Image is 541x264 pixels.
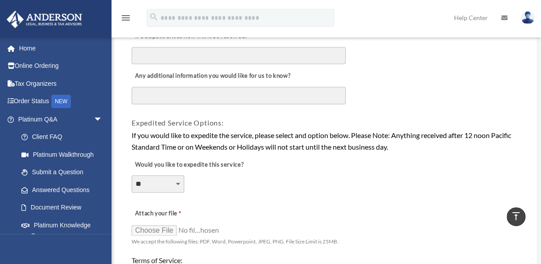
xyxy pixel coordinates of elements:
[132,238,339,244] span: We accept the following files: PDF, Word, Powerpoint, JPEG, PNG. File Size Limit is 25MB.
[149,12,159,22] i: search
[12,128,116,146] a: Client FAQ
[12,146,116,163] a: Platinum Walkthrough
[6,92,116,111] a: Order StatusNEW
[120,13,131,23] i: menu
[507,207,525,226] a: vertical_align_top
[511,211,521,222] i: vertical_align_top
[12,216,116,245] a: Platinum Knowledge Room
[94,110,112,129] span: arrow_drop_down
[132,207,221,220] label: Attach your file
[521,11,534,24] img: User Pic
[12,181,116,199] a: Answered Questions
[132,70,293,83] label: Any additional information you would like for us to know?
[120,16,131,23] a: menu
[12,163,116,181] a: Submit a Question
[6,57,116,75] a: Online Ordering
[6,39,116,57] a: Home
[4,11,85,28] img: Anderson Advisors Platinum Portal
[6,75,116,92] a: Tax Organizers
[51,95,71,108] div: NEW
[6,110,116,128] a: Platinum Q&Aarrow_drop_down
[132,130,519,152] div: If you would like to expedite the service, please select and option below. Please Note: Anything ...
[132,118,224,127] span: Expedited Service Options:
[132,159,246,171] label: Would you like to expedite this service?
[12,199,112,217] a: Document Review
